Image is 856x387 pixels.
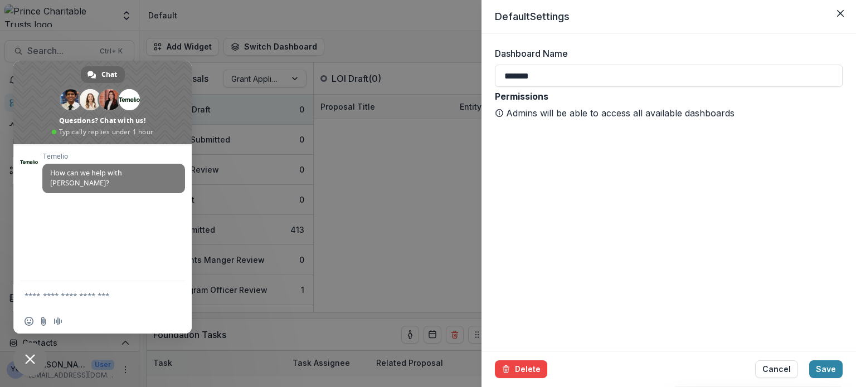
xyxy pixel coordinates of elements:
span: Send a file [39,317,48,326]
a: Close chat [13,342,47,376]
a: Chat [81,66,125,83]
span: Insert an emoji [25,317,33,326]
button: Cancel [755,360,798,378]
span: Chat [101,66,117,83]
button: Delete [495,360,547,378]
label: Dashboard Name [495,47,836,60]
textarea: Compose your message... [25,281,158,309]
span: How can we help with [PERSON_NAME]? [50,168,122,188]
p: Admins will be able to access all available dashboards [506,106,735,120]
button: Close [831,4,849,22]
span: Temelio [42,153,185,160]
span: Audio message [53,317,62,326]
h2: Permissions [495,91,843,102]
button: Save [809,360,843,378]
